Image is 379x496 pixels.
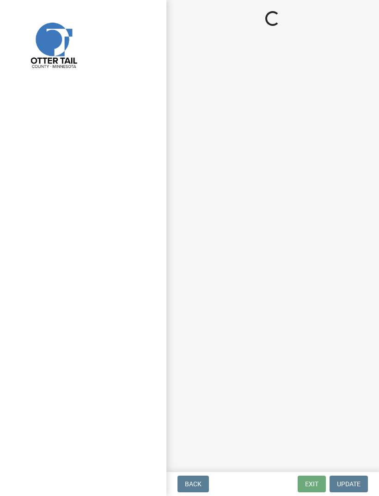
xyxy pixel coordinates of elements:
[18,10,88,79] img: Otter Tail County, Minnesota
[185,480,202,488] span: Back
[330,476,368,492] button: Update
[298,476,326,492] button: Exit
[337,480,361,488] span: Update
[177,476,209,492] button: Back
